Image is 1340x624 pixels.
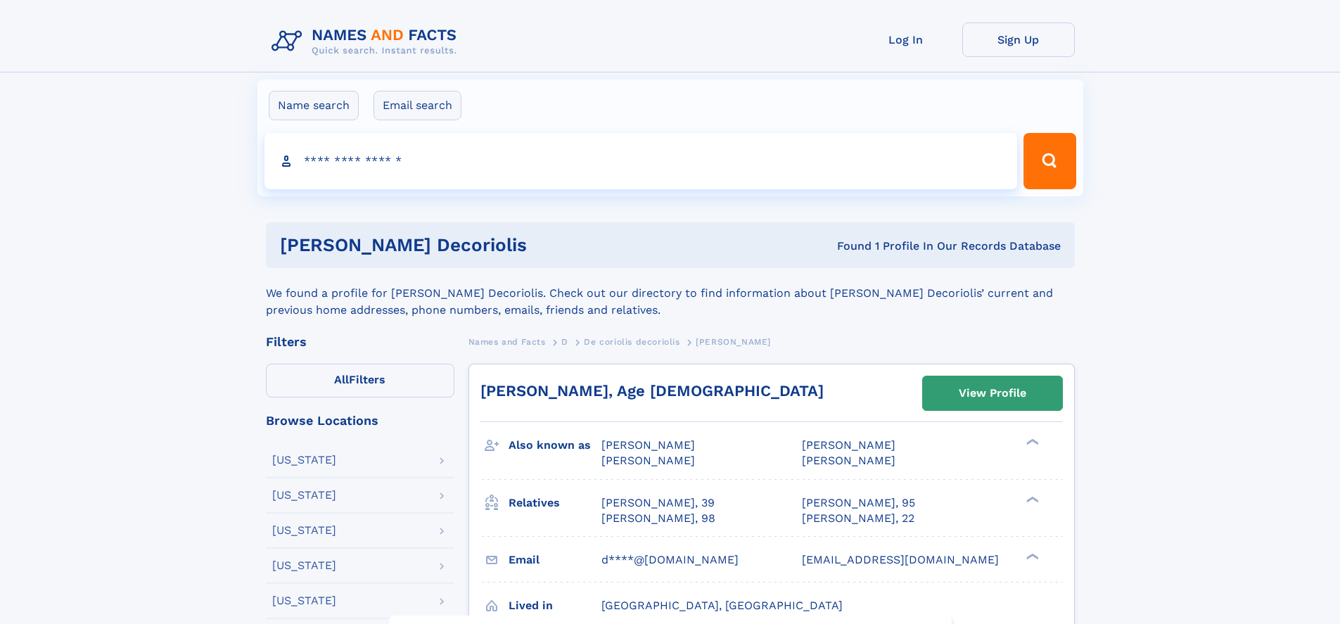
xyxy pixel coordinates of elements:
a: View Profile [923,376,1062,410]
span: De coriolis decoriolis [584,337,679,347]
a: D [561,333,568,350]
a: [PERSON_NAME], 98 [601,511,715,526]
button: Search Button [1023,133,1076,189]
label: Email search [374,91,461,120]
a: De coriolis decoriolis [584,333,679,350]
h3: Relatives [509,491,601,515]
h3: Email [509,548,601,572]
a: Sign Up [962,23,1075,57]
div: ❯ [1023,552,1040,561]
div: [US_STATE] [272,525,336,536]
span: D [561,337,568,347]
a: Log In [850,23,962,57]
span: [GEOGRAPHIC_DATA], [GEOGRAPHIC_DATA] [601,599,843,612]
div: We found a profile for [PERSON_NAME] Decoriolis. Check out our directory to find information abou... [266,268,1075,319]
h3: Also known as [509,433,601,457]
div: Filters [266,336,454,348]
a: [PERSON_NAME], 22 [802,511,914,526]
div: [US_STATE] [272,595,336,606]
span: [PERSON_NAME] [802,438,895,452]
span: [PERSON_NAME] [601,438,695,452]
h3: Lived in [509,594,601,618]
div: [US_STATE] [272,454,336,466]
a: [PERSON_NAME], Age [DEMOGRAPHIC_DATA] [480,382,824,400]
input: search input [264,133,1018,189]
a: Names and Facts [468,333,546,350]
img: Logo Names and Facts [266,23,468,61]
span: [EMAIL_ADDRESS][DOMAIN_NAME] [802,553,999,566]
div: ❯ [1023,438,1040,447]
h1: [PERSON_NAME] Decoriolis [280,236,682,254]
span: All [334,373,349,386]
a: [PERSON_NAME], 39 [601,495,715,511]
span: [PERSON_NAME] [802,454,895,467]
div: Browse Locations [266,414,454,427]
div: Found 1 Profile In Our Records Database [682,238,1061,254]
div: View Profile [959,377,1026,409]
label: Filters [266,364,454,397]
span: [PERSON_NAME] [601,454,695,467]
span: [PERSON_NAME] [696,337,771,347]
div: ❯ [1023,495,1040,504]
a: [PERSON_NAME], 95 [802,495,915,511]
label: Name search [269,91,359,120]
div: [US_STATE] [272,490,336,501]
div: [US_STATE] [272,560,336,571]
